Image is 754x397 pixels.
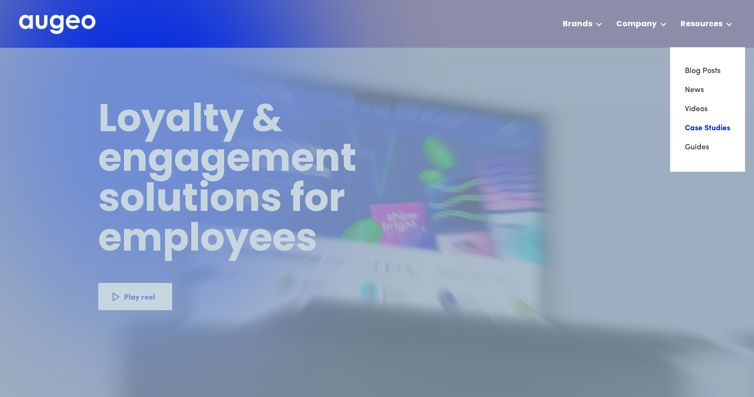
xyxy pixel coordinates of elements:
div: Company [616,19,656,30]
nav: Resources [670,47,744,171]
div: Brands [562,19,592,30]
a: Videos [684,100,730,119]
a: Case Studies [684,119,730,138]
a: home [19,15,95,35]
img: Augeo's full logo in white. [19,15,95,34]
div: Resources [680,19,722,30]
a: Blog Posts [684,62,730,81]
a: News [684,81,730,100]
a: Guides [684,138,730,157]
